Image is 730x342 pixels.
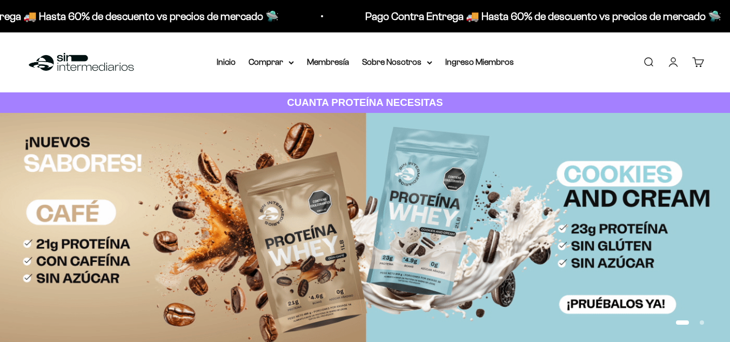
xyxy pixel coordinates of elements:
a: Inicio [217,57,236,66]
p: Pago Contra Entrega 🚚 Hasta 60% de descuento vs precios de mercado 🛸 [359,8,715,25]
summary: Comprar [249,55,294,69]
strong: CUANTA PROTEÍNA NECESITAS [287,97,443,108]
a: Ingreso Miembros [445,57,514,66]
summary: Sobre Nosotros [362,55,432,69]
a: Membresía [307,57,349,66]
